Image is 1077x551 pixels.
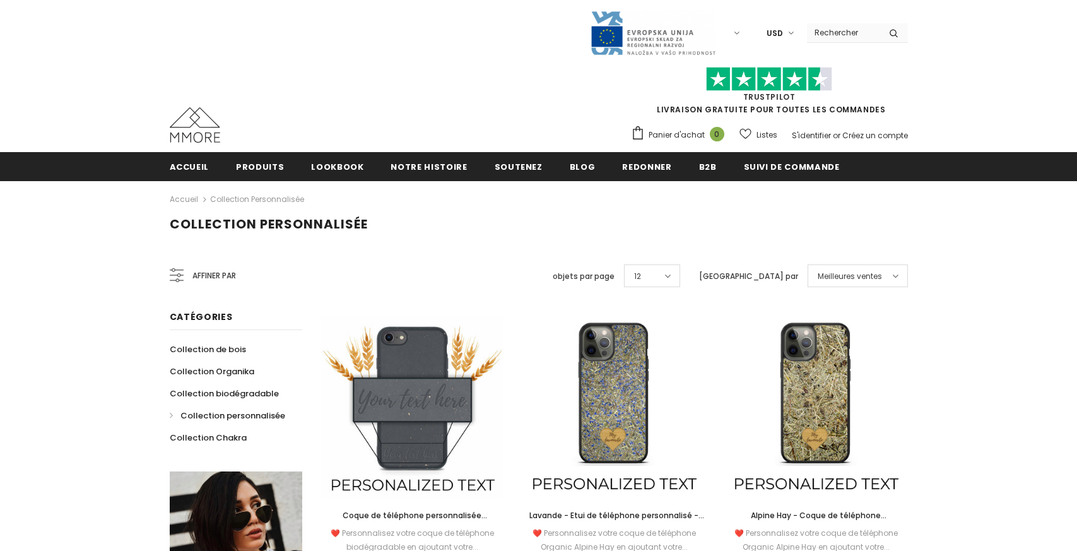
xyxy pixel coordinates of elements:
a: Collection de bois [170,338,246,360]
span: 12 [634,270,641,283]
span: Collection personnalisée [170,215,368,233]
label: objets par page [553,270,615,283]
span: Redonner [622,161,671,173]
a: Produits [236,152,284,181]
input: Search Site [807,23,880,42]
a: Lookbook [311,152,363,181]
a: Javni Razpis [590,27,716,38]
a: Lavande - Etui de téléphone personnalisé - Cadeau personnalisé [522,509,705,523]
a: Collection biodégradable [170,382,279,405]
span: Collection Chakra [170,432,247,444]
a: Notre histoire [391,152,467,181]
a: Suivi de commande [744,152,840,181]
span: Lavande - Etui de téléphone personnalisé - Cadeau personnalisé [529,510,704,535]
span: USD [767,27,783,40]
a: Collection Chakra [170,427,247,449]
a: Collection personnalisée [170,405,285,427]
span: LIVRAISON GRATUITE POUR TOUTES LES COMMANDES [631,73,908,115]
a: Coque de téléphone personnalisée biodégradable - Noire [321,509,504,523]
a: Accueil [170,192,198,207]
span: Collection Organika [170,365,254,377]
a: Alpine Hay - Coque de téléphone personnalisée - Cadeau personnalisé [724,509,907,523]
img: Cas MMORE [170,107,220,143]
span: Catégories [170,311,233,323]
span: Meilleures ventes [818,270,882,283]
a: Panier d'achat 0 [631,126,731,145]
a: Créez un compte [842,130,908,141]
span: Coque de téléphone personnalisée biodégradable - Noire [343,510,487,535]
a: Accueil [170,152,209,181]
a: Redonner [622,152,671,181]
span: Notre histoire [391,161,467,173]
span: Affiner par [192,269,236,283]
span: Collection personnalisée [180,410,285,422]
span: B2B [699,161,717,173]
span: Collection de bois [170,343,246,355]
span: soutenez [495,161,543,173]
img: Javni Razpis [590,10,716,56]
span: Produits [236,161,284,173]
a: Blog [570,152,596,181]
span: Lookbook [311,161,363,173]
span: Collection biodégradable [170,388,279,400]
a: soutenez [495,152,543,181]
img: Faites confiance aux étoiles pilotes [706,67,832,92]
a: Collection Organika [170,360,254,382]
span: Panier d'achat [649,129,705,141]
label: [GEOGRAPHIC_DATA] par [699,270,798,283]
span: Blog [570,161,596,173]
span: Accueil [170,161,209,173]
span: Suivi de commande [744,161,840,173]
a: B2B [699,152,717,181]
span: 0 [710,127,724,141]
a: TrustPilot [743,92,796,102]
a: Collection personnalisée [210,194,304,204]
a: Listes [739,124,777,146]
span: or [833,130,840,141]
span: Listes [756,129,777,141]
a: S'identifier [792,130,831,141]
span: Alpine Hay - Coque de téléphone personnalisée - Cadeau personnalisé [742,510,890,535]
